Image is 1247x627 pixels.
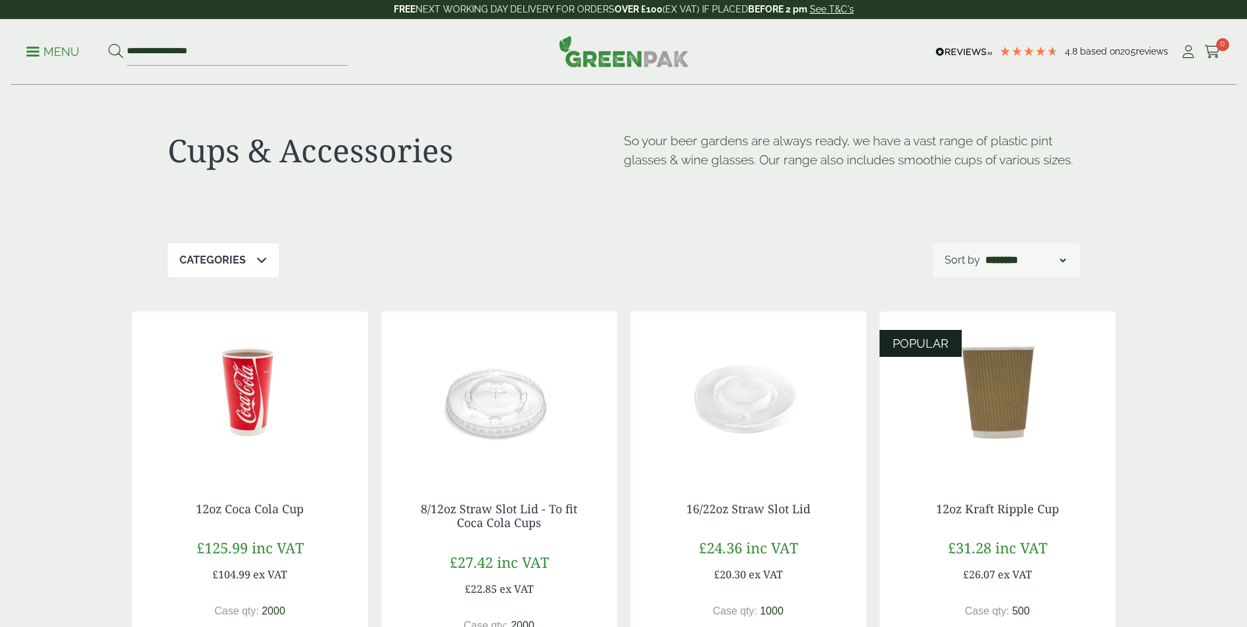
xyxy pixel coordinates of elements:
img: 12oz Coca Cola Cup with coke [132,312,368,476]
span: Case qty: [713,605,757,616]
img: 12oz Kraft Ripple Cup-0 [880,312,1116,476]
span: £20.30 [714,567,746,582]
p: So your beer gardens are always ready, we have a vast range of plastic pint glasses & wine glasse... [624,131,1080,170]
span: £125.99 [197,538,248,557]
span: £22.85 [465,582,497,596]
a: 8/12oz Straw Slot Lid - To fit Coca Cola Cups [421,501,577,531]
span: £27.42 [450,552,493,572]
strong: OVER £100 [615,4,663,14]
span: £26.07 [963,567,995,582]
span: ex VAT [253,567,287,582]
span: £104.99 [212,567,250,582]
img: GreenPak Supplies [559,35,689,67]
span: Based on [1080,46,1120,57]
strong: BEFORE 2 pm [748,4,807,14]
span: reviews [1136,46,1168,57]
p: Sort by [945,252,980,268]
span: 0 [1216,38,1229,51]
span: POPULAR [893,337,949,350]
span: Case qty: [214,605,259,616]
a: See T&C's [810,4,854,14]
span: inc VAT [252,538,304,557]
span: 2000 [262,605,285,616]
span: inc VAT [746,538,798,557]
span: £24.36 [699,538,742,557]
span: 4.8 [1065,46,1080,57]
span: inc VAT [497,552,549,572]
img: REVIEWS.io [935,47,993,57]
a: 12oz Kraft Ripple Cup [936,501,1059,517]
a: 0 [1204,42,1221,62]
a: 12oz Coca Cola Cup [196,501,304,517]
span: 500 [1012,605,1030,616]
a: 16/22oz Straw Slot Lid [686,501,811,517]
strong: FREE [394,4,415,14]
select: Shop order [983,252,1068,268]
span: Case qty: [965,605,1010,616]
img: 16/22oz Straw Slot Coke Cup lid [630,312,866,476]
span: ex VAT [749,567,783,582]
a: Menu [26,44,80,57]
span: 1000 [760,605,784,616]
i: Cart [1204,45,1221,58]
span: ex VAT [500,582,534,596]
div: 4.79 Stars [999,45,1058,57]
span: 205 [1120,46,1136,57]
p: Menu [26,44,80,60]
h1: Cups & Accessories [168,131,624,170]
span: inc VAT [995,538,1047,557]
span: £31.28 [948,538,991,557]
span: ex VAT [998,567,1032,582]
img: 12oz straw slot coke cup lid [381,312,617,476]
p: Categories [179,252,246,268]
i: My Account [1180,45,1196,58]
